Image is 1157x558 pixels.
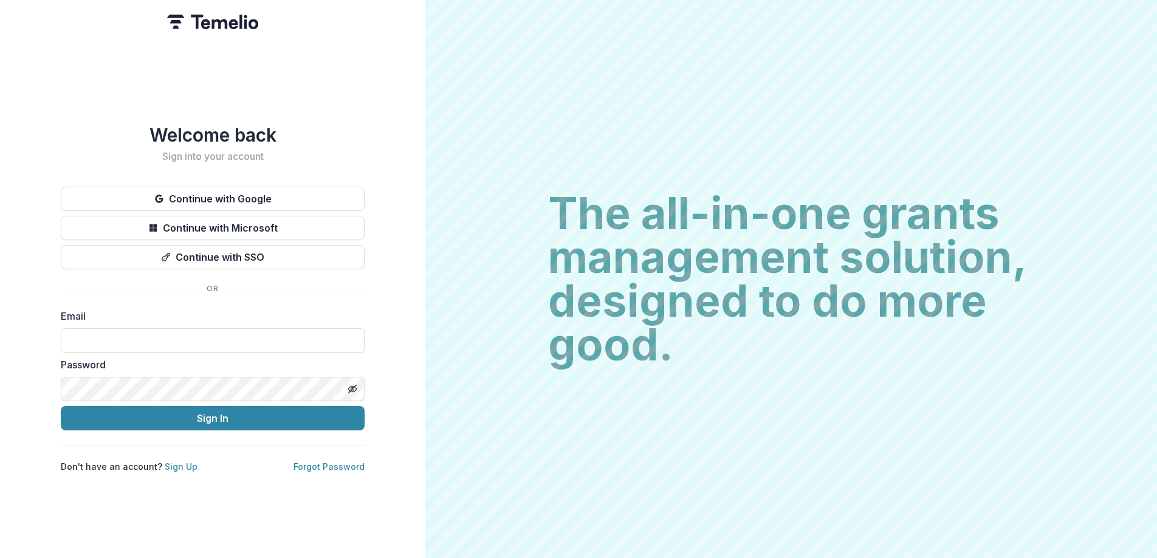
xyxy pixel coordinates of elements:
a: Sign Up [165,461,197,472]
button: Continue with Google [61,187,365,211]
label: Email [61,309,357,323]
a: Forgot Password [294,461,365,472]
button: Sign In [61,406,365,430]
h2: Sign into your account [61,151,365,162]
button: Toggle password visibility [343,379,362,399]
label: Password [61,357,357,372]
button: Continue with SSO [61,245,365,269]
h1: Welcome back [61,124,365,146]
p: Don't have an account? [61,460,197,473]
button: Continue with Microsoft [61,216,365,240]
img: Temelio [167,15,258,29]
